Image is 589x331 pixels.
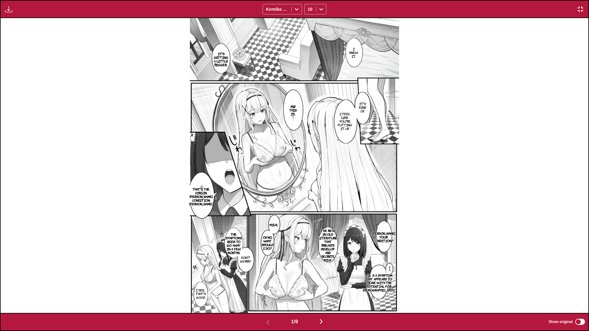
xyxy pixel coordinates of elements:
[213,51,229,68] p: It's getting a little bigger...
[260,234,275,251] p: Oh no, what should I do?
[318,318,325,325] img: Next page
[371,230,397,244] p: [PERSON_NAME], your condition...?
[317,227,339,263] p: I've read in old literature that breasts develop and secrete milk.
[362,272,396,293] p: It」s a symptom that appears to those with the potential for [DEMOGRAPHIC_DATA]
[239,254,252,264] p: Don't worry.
[194,287,207,300] p: I see... That's good.
[291,319,298,325] span: 1 / 9
[575,319,585,325] input: Show original
[549,320,573,324] span: Show original
[264,319,271,326] img: Previous page
[268,222,280,228] p: Milk...
[358,101,368,114] p: It's kind of...
[224,231,243,256] p: The symptoms seem to go away in a few months.
[337,111,353,131] p: I feel like you're putting it up...
[188,186,214,207] p: That's the Virgin [PERSON_NAME] condition, [PERSON_NAME].
[288,103,298,117] p: And this is...
[348,46,359,59] p: I knew it...
[5,6,12,13] img: Download translated images
[190,18,399,313] img: Manga Panel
